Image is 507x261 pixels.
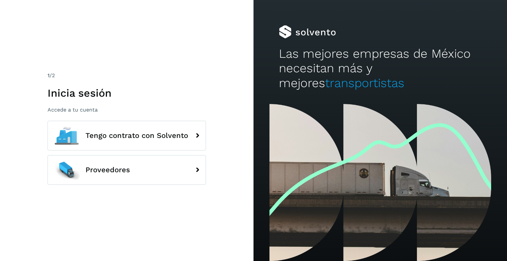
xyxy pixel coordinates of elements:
h1: Inicia sesión [48,87,206,99]
h2: Las mejores empresas de México necesitan más y mejores [279,47,482,90]
p: Accede a tu cuenta [48,107,206,113]
div: /2 [48,72,206,80]
button: Tengo contrato con Solvento [48,121,206,150]
span: Proveedores [85,166,130,174]
button: Proveedores [48,155,206,185]
span: Tengo contrato con Solvento [85,132,188,140]
span: 1 [48,72,50,79]
span: transportistas [325,76,404,90]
